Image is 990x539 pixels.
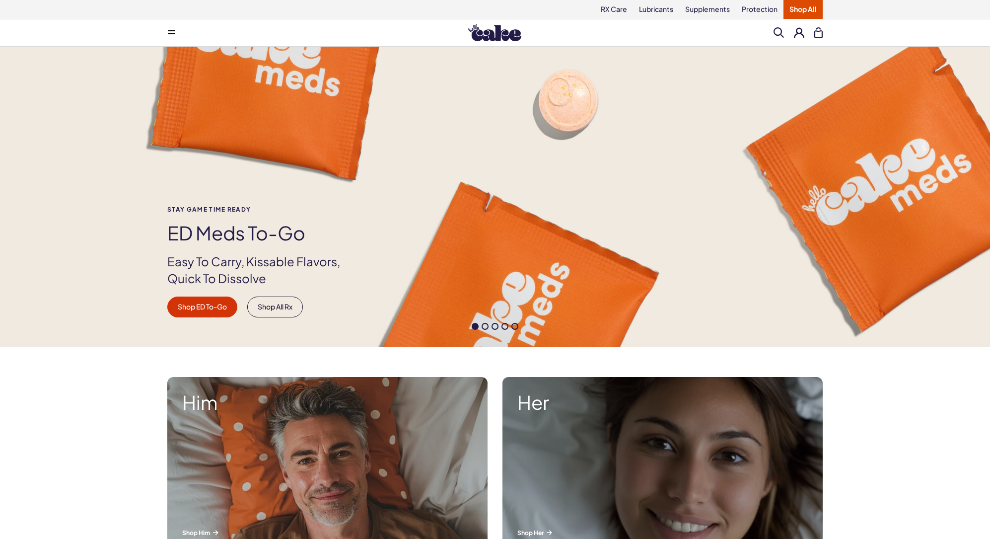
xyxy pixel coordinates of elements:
p: Easy To Carry, Kissable Flavors, Quick To Dissolve [167,253,357,287]
span: Stay Game time ready [167,206,357,213]
strong: Her [517,392,808,413]
strong: Him [182,392,473,413]
a: Shop All Rx [247,297,303,317]
p: Shop Him [182,529,473,537]
a: Shop ED To-Go [167,297,237,317]
img: Hello Cake [468,24,521,41]
h1: ED Meds to-go [167,223,357,243]
p: Shop Her [517,529,808,537]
